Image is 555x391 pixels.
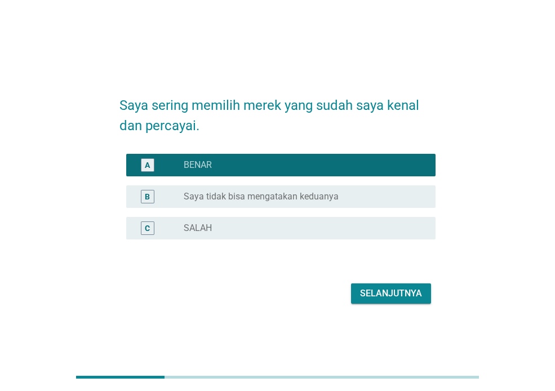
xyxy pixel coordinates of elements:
label: SALAH [184,223,212,234]
label: BENAR [184,159,212,171]
label: Saya tidak bisa mengatakan keduanya [184,191,339,202]
div: B [145,191,150,203]
div: Selanjutnya [360,287,422,300]
div: A [145,159,150,171]
button: Selanjutnya [351,283,431,304]
h2: Saya sering memilih merek yang sudah saya kenal dan percayai. [119,84,436,136]
div: C [145,223,150,234]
